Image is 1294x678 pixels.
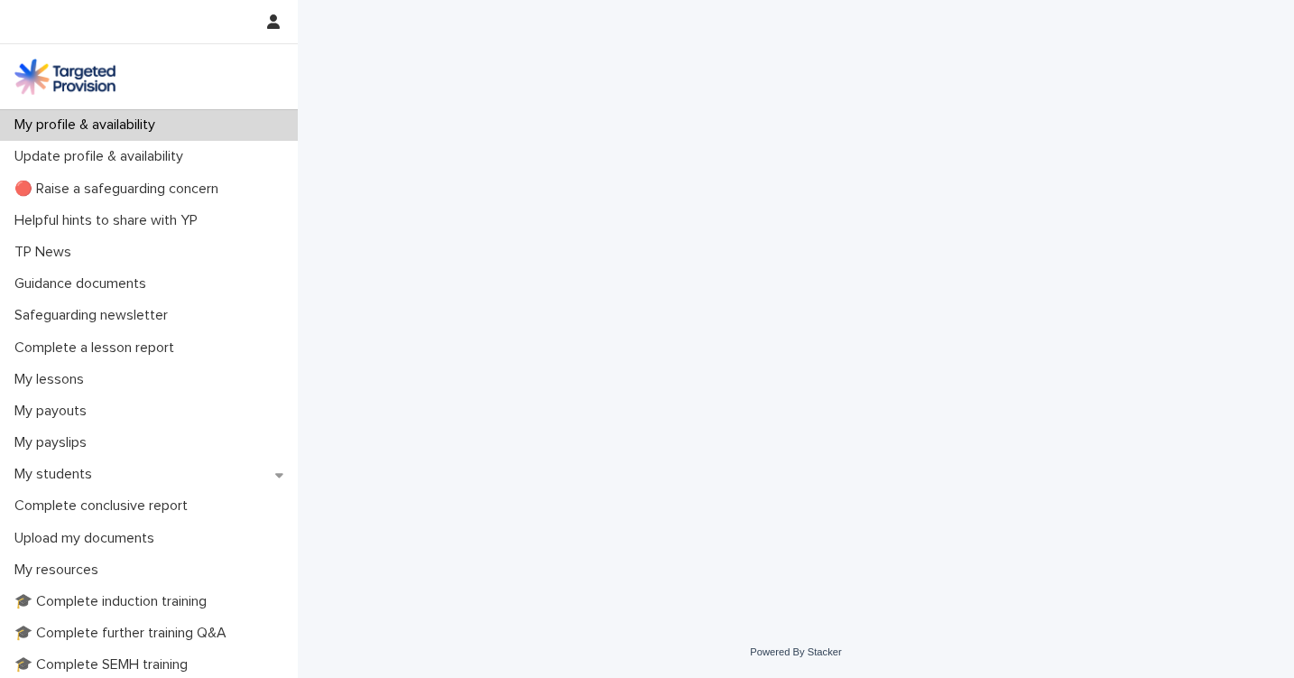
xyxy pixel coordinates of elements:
p: 🔴 Raise a safeguarding concern [7,181,233,198]
img: M5nRWzHhSzIhMunXDL62 [14,59,116,95]
p: 🎓 Complete SEMH training [7,656,202,673]
p: 🎓 Complete induction training [7,593,221,610]
p: My resources [7,562,113,579]
p: My payouts [7,403,101,420]
p: Guidance documents [7,275,161,293]
p: Complete conclusive report [7,497,202,515]
p: My payslips [7,434,101,451]
p: My lessons [7,371,98,388]
p: Update profile & availability [7,148,198,165]
a: Powered By Stacker [750,646,841,657]
p: 🎓 Complete further training Q&A [7,625,241,642]
p: Helpful hints to share with YP [7,212,212,229]
p: Safeguarding newsletter [7,307,182,324]
p: Complete a lesson report [7,339,189,357]
p: My students [7,466,106,483]
p: My profile & availability [7,116,170,134]
p: Upload my documents [7,530,169,547]
p: TP News [7,244,86,261]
